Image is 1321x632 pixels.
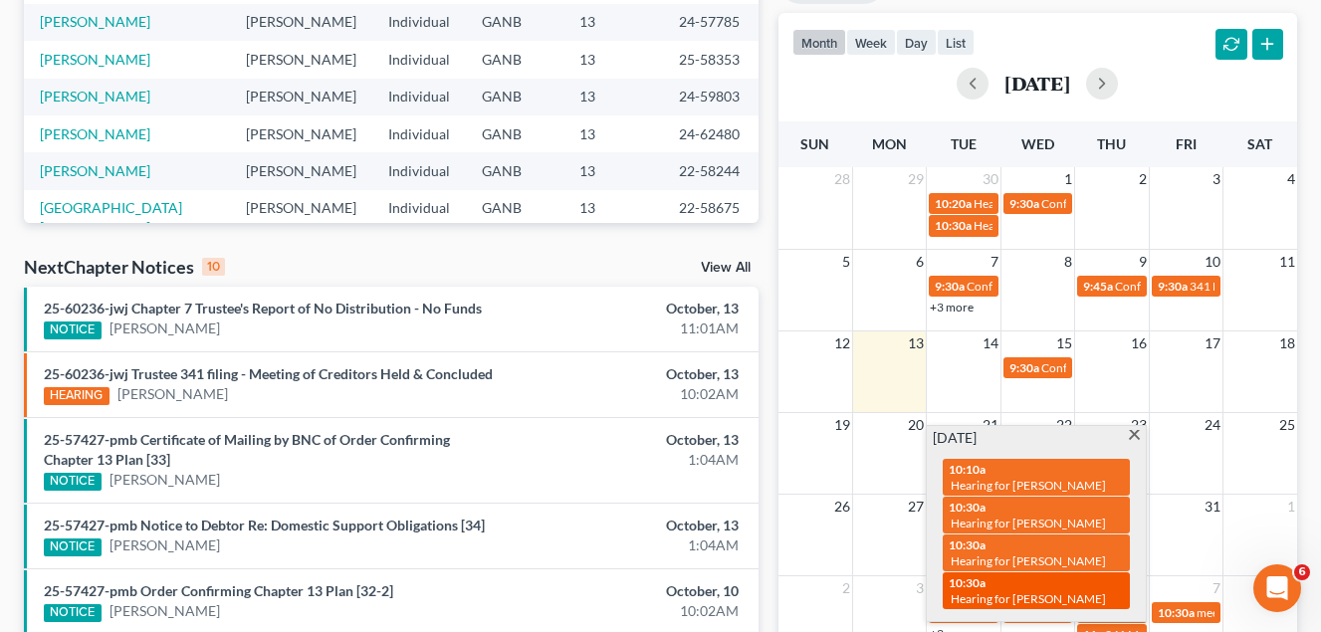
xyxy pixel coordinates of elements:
span: 21 [981,413,1000,437]
span: 15 [1054,331,1074,355]
span: 9:30a [1009,360,1039,375]
span: Wed [1021,135,1054,152]
span: 17 [1203,331,1222,355]
h2: [DATE] [1004,73,1070,94]
a: [PERSON_NAME] [110,601,220,621]
div: October, 10 [521,581,739,601]
span: 10:30a [949,537,986,552]
td: [PERSON_NAME] [230,4,372,41]
span: 20 [906,413,926,437]
td: 13 [563,152,663,189]
a: 25-57427-pmb Certificate of Mailing by BNC of Order Confirming Chapter 13 Plan [33] [44,431,450,468]
span: Confirmation Hearing for [PERSON_NAME] Reset [1041,196,1300,211]
span: 3 [1211,167,1222,191]
span: 30 [981,167,1000,191]
td: Individual [372,115,466,152]
td: 24-59803 [663,79,759,115]
a: +3 more [930,300,974,315]
span: Sat [1247,135,1272,152]
a: [PERSON_NAME] [117,384,228,404]
span: 5 [840,250,852,274]
span: 6 [1294,564,1310,580]
span: 29 [906,167,926,191]
span: 10 [1203,250,1222,274]
span: 8 [1062,250,1074,274]
td: GANB [466,79,563,115]
span: 26 [832,495,852,519]
span: Sun [800,135,829,152]
span: 10:10a [949,462,986,477]
td: GANB [466,4,563,41]
span: 10:30a [1158,605,1195,620]
button: week [846,29,896,56]
span: 9:30a [935,279,965,294]
div: October, 13 [521,299,739,318]
span: 18 [1277,331,1297,355]
a: [PERSON_NAME] [40,13,150,30]
a: [PERSON_NAME] [40,88,150,105]
div: NOTICE [44,604,102,622]
td: Individual [372,4,466,41]
td: Individual [372,152,466,189]
span: 6 [914,250,926,274]
div: HEARING [44,387,110,405]
span: 2 [840,576,852,600]
div: NOTICE [44,538,102,556]
a: 25-60236-jwj Trustee 341 filing - Meeting of Creditors Held & Concluded [44,365,493,382]
td: [PERSON_NAME] [230,79,372,115]
div: October, 13 [521,364,739,384]
td: 13 [563,79,663,115]
a: [PERSON_NAME] [40,51,150,68]
span: Hearing for [PERSON_NAME] [951,591,1106,606]
td: 13 [563,4,663,41]
td: 13 [563,41,663,78]
div: 10:02AM [521,601,739,621]
span: 19 [832,413,852,437]
span: meeting [1197,605,1238,620]
span: 13 [906,331,926,355]
span: Hearing for [PERSON_NAME] [951,516,1106,530]
td: 24-62480 [663,115,759,152]
div: 11:01AM [521,318,739,338]
div: NextChapter Notices [24,255,225,279]
span: Thu [1097,135,1126,152]
span: 4 [1285,167,1297,191]
span: Fri [1176,135,1197,152]
span: 14 [981,331,1000,355]
span: 31 [1203,495,1222,519]
span: Hearing for [PERSON_NAME] [951,478,1106,493]
td: [PERSON_NAME] [230,152,372,189]
span: 3 [914,576,926,600]
span: 9:45a [1083,279,1113,294]
iframe: Intercom live chat [1253,564,1301,612]
span: Mon [872,135,907,152]
td: 25-58353 [663,41,759,78]
span: 11 [1277,250,1297,274]
td: Individual [372,79,466,115]
span: 10:30a [949,575,986,590]
a: [PERSON_NAME] [110,535,220,555]
span: 22 [1054,413,1074,437]
span: 10:30a [949,500,986,515]
div: 1:04AM [521,450,739,470]
td: 22-58244 [663,152,759,189]
a: 25-60236-jwj Chapter 7 Trustee's Report of No Distribution - No Funds [44,300,482,316]
a: [GEOGRAPHIC_DATA][PERSON_NAME] [40,199,182,236]
td: [PERSON_NAME] [230,115,372,152]
a: [PERSON_NAME] [110,470,220,490]
span: 7 [1211,576,1222,600]
span: 9:30a [1009,196,1039,211]
a: [PERSON_NAME] [40,125,150,142]
div: 10:02AM [521,384,739,404]
span: Hearing for [PERSON_NAME] Reset [974,218,1160,233]
span: 7 [989,250,1000,274]
td: GANB [466,115,563,152]
button: month [792,29,846,56]
div: October, 13 [521,430,739,450]
span: 25 [1277,413,1297,437]
span: 12 [832,331,852,355]
td: 24-57785 [663,4,759,41]
a: View All [701,261,751,275]
span: 24 [1203,413,1222,437]
span: 28 [832,167,852,191]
